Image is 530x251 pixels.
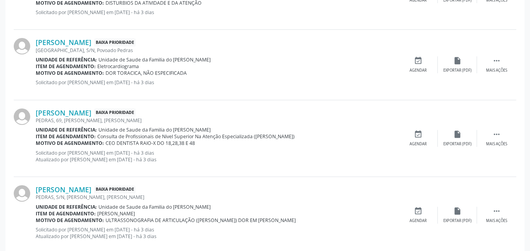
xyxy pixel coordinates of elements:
[443,141,472,147] div: Exportar (PDF)
[492,56,501,65] i: 
[36,117,399,124] div: PEDRAS, 69, [PERSON_NAME], [PERSON_NAME]
[94,108,136,117] span: Baixa Prioridade
[453,207,462,215] i: insert_drive_file
[453,130,462,139] i: insert_drive_file
[106,70,187,76] span: DOR TORACICA, NÃO ESPECIFICADA
[414,56,423,65] i: event_available
[36,133,96,140] b: Item de agendamento:
[14,108,30,125] img: img
[414,207,423,215] i: event_available
[97,133,295,140] span: Consulta de Profissionais de Nivel Superior Na Atenção Especializada ([PERSON_NAME])
[14,38,30,54] img: img
[97,210,135,217] span: [PERSON_NAME]
[36,226,399,240] p: Solicitado por [PERSON_NAME] em [DATE] - há 3 dias Atualizado por [PERSON_NAME] em [DATE] - há 3 ...
[36,70,104,76] b: Motivo de agendamento:
[106,217,296,224] span: ULTRASSONOGRAFIA DE ARTICULAÇÃO ([PERSON_NAME]) DOR EM [PERSON_NAME]
[443,68,472,73] div: Exportar (PDF)
[492,130,501,139] i: 
[410,68,427,73] div: Agendar
[410,141,427,147] div: Agendar
[492,207,501,215] i: 
[36,9,399,16] p: Solicitado por [PERSON_NAME] em [DATE] - há 3 dias
[36,56,97,63] b: Unidade de referência:
[486,68,507,73] div: Mais ações
[97,63,139,70] span: Eletrocardiograma
[36,194,399,200] div: PEDRAS, S/N, [PERSON_NAME], [PERSON_NAME]
[36,150,399,163] p: Solicitado por [PERSON_NAME] em [DATE] - há 3 dias Atualizado por [PERSON_NAME] em [DATE] - há 3 ...
[36,38,91,47] a: [PERSON_NAME]
[36,63,96,70] b: Item de agendamento:
[36,79,399,86] p: Solicitado por [PERSON_NAME] em [DATE] - há 3 dias
[36,126,97,133] b: Unidade de referência:
[410,218,427,224] div: Agendar
[36,210,96,217] b: Item de agendamento:
[106,140,195,146] span: CEO DENTISTA RAIO-X DO 18,28,38 E 48
[14,185,30,202] img: img
[36,217,104,224] b: Motivo de agendamento:
[36,108,91,117] a: [PERSON_NAME]
[36,140,104,146] b: Motivo de agendamento:
[94,38,136,47] span: Baixa Prioridade
[414,130,423,139] i: event_available
[36,204,97,210] b: Unidade de referência:
[453,56,462,65] i: insert_drive_file
[98,56,211,63] span: Unidade de Saude da Familia do [PERSON_NAME]
[486,218,507,224] div: Mais ações
[443,218,472,224] div: Exportar (PDF)
[98,204,211,210] span: Unidade de Saude da Familia do [PERSON_NAME]
[36,185,91,194] a: [PERSON_NAME]
[94,186,136,194] span: Baixa Prioridade
[98,126,211,133] span: Unidade de Saude da Familia do [PERSON_NAME]
[486,141,507,147] div: Mais ações
[36,47,399,54] div: [GEOGRAPHIC_DATA], S/N, Povoado Pedras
